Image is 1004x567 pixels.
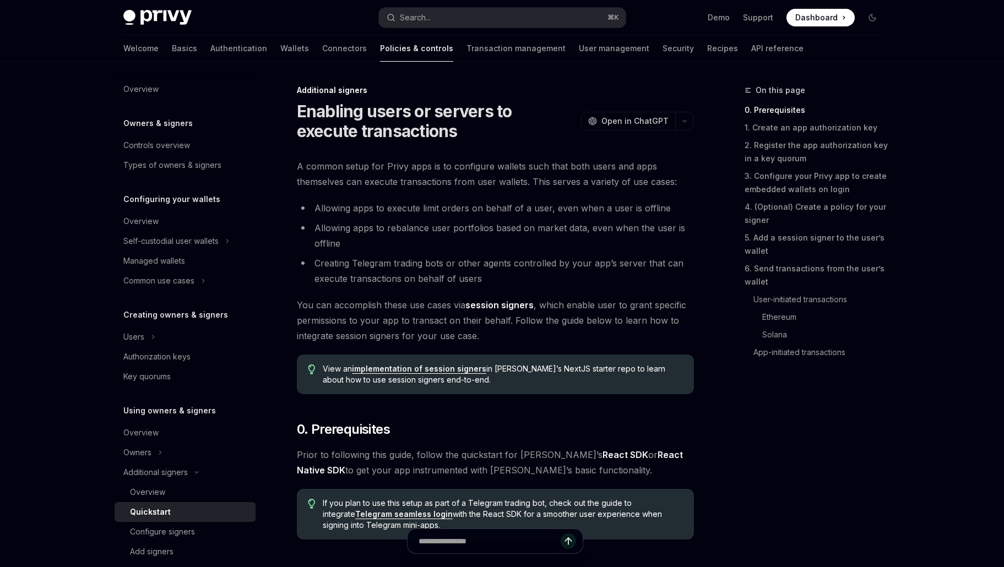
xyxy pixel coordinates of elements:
[745,229,890,260] a: 5. Add a session signer to the user’s wallet
[601,116,669,127] span: Open in ChatGPT
[210,35,267,62] a: Authentication
[400,11,431,24] div: Search...
[561,533,576,549] button: Send message
[864,9,881,26] button: Toggle dark mode
[123,254,185,268] div: Managed wallets
[123,274,194,287] div: Common use cases
[123,215,159,228] div: Overview
[115,79,256,99] a: Overview
[708,12,730,23] a: Demo
[297,447,694,478] span: Prior to following this guide, follow the quickstart for [PERSON_NAME]’s or to get your app instr...
[751,35,804,62] a: API reference
[115,502,256,522] a: Quickstart
[466,35,566,62] a: Transaction management
[115,271,256,291] button: Toggle Common use cases section
[323,363,682,385] span: View an in [PERSON_NAME]’s NextJS starter repo to learn about how to use session signers end-to-end.
[419,529,561,553] input: Ask a question...
[745,137,890,167] a: 2. Register the app authorization key in a key quorum
[308,364,316,374] svg: Tip
[123,370,171,383] div: Key quorums
[130,505,171,519] div: Quickstart
[123,446,151,459] div: Owners
[130,545,173,558] div: Add signers
[115,135,256,155] a: Controls overview
[115,251,256,271] a: Managed wallets
[123,330,144,344] div: Users
[123,308,228,321] h5: Creating owners & signers
[745,344,890,361] a: App-initiated transactions
[123,35,159,62] a: Welcome
[115,522,256,542] a: Configure signers
[123,139,190,152] div: Controls overview
[745,167,890,198] a: 3. Configure your Privy app to create embedded wallets on login
[297,297,694,344] span: You can accomplish these use cases via , which enable user to grant specific permissions to your ...
[465,299,534,311] a: session signers
[379,8,626,28] button: Open search
[115,542,256,561] a: Add signers
[352,364,486,374] a: implementation of session signers
[123,83,159,96] div: Overview
[172,35,197,62] a: Basics
[297,220,694,251] li: Allowing apps to rebalance user portfolios based on market data, even when the user is offline
[115,155,256,175] a: Types of owners & signers
[707,35,738,62] a: Recipes
[123,235,219,248] div: Self-custodial user wallets
[603,449,648,461] a: React SDK
[786,9,855,26] a: Dashboard
[322,35,367,62] a: Connectors
[115,327,256,347] button: Toggle Users section
[745,291,890,308] a: User-initiated transactions
[297,421,390,438] span: 0. Prerequisites
[745,119,890,137] a: 1. Create an app authorization key
[280,35,309,62] a: Wallets
[115,443,256,462] button: Toggle Owners section
[297,85,694,96] div: Additional signers
[123,404,216,417] h5: Using owners & signers
[297,255,694,286] li: Creating Telegram trading bots or other agents controlled by your app’s server that can execute t...
[115,462,256,482] button: Toggle Additional signers section
[123,117,193,130] h5: Owners & signers
[745,198,890,229] a: 4. (Optional) Create a policy for your signer
[607,13,619,22] span: ⌘ K
[115,367,256,386] a: Key quorums
[115,231,256,251] button: Toggle Self-custodial user wallets section
[323,498,682,531] span: If you plan to use this setup as part of a Telegram trading bot, check out the guide to integrate...
[115,423,256,443] a: Overview
[115,482,256,502] a: Overview
[130,525,195,538] div: Configure signers
[745,326,890,344] a: Solana
[663,35,694,62] a: Security
[123,159,221,172] div: Types of owners & signers
[123,350,191,363] div: Authorization keys
[123,426,159,439] div: Overview
[115,347,256,367] a: Authorization keys
[115,211,256,231] a: Overview
[355,509,453,519] a: Telegram seamless login
[123,466,188,479] div: Additional signers
[123,193,220,206] h5: Configuring your wallets
[745,308,890,326] a: Ethereum
[308,499,316,509] svg: Tip
[581,112,675,130] button: Open in ChatGPT
[123,10,192,25] img: dark logo
[745,260,890,291] a: 6. Send transactions from the user’s wallet
[756,84,805,97] span: On this page
[743,12,773,23] a: Support
[297,101,577,141] h1: Enabling users or servers to execute transactions
[297,159,694,189] span: A common setup for Privy apps is to configure wallets such that both users and apps themselves ca...
[795,12,838,23] span: Dashboard
[130,486,165,499] div: Overview
[579,35,649,62] a: User management
[745,101,890,119] a: 0. Prerequisites
[380,35,453,62] a: Policies & controls
[297,200,694,216] li: Allowing apps to execute limit orders on behalf of a user, even when a user is offline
